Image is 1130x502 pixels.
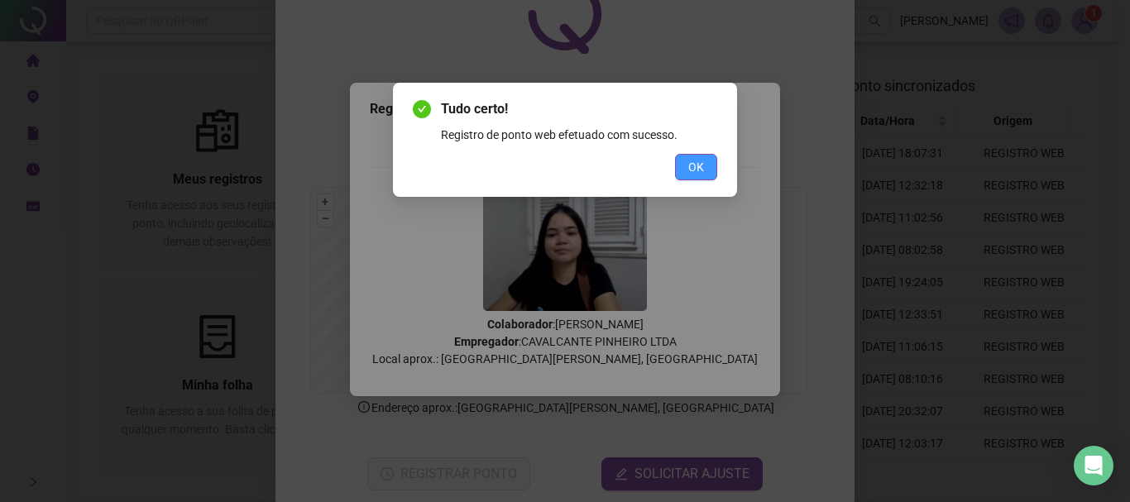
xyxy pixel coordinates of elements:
span: Tudo certo! [441,99,717,119]
span: OK [688,158,704,176]
span: check-circle [413,100,431,118]
div: Open Intercom Messenger [1074,446,1113,485]
div: Registro de ponto web efetuado com sucesso. [441,126,717,144]
button: OK [675,154,717,180]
